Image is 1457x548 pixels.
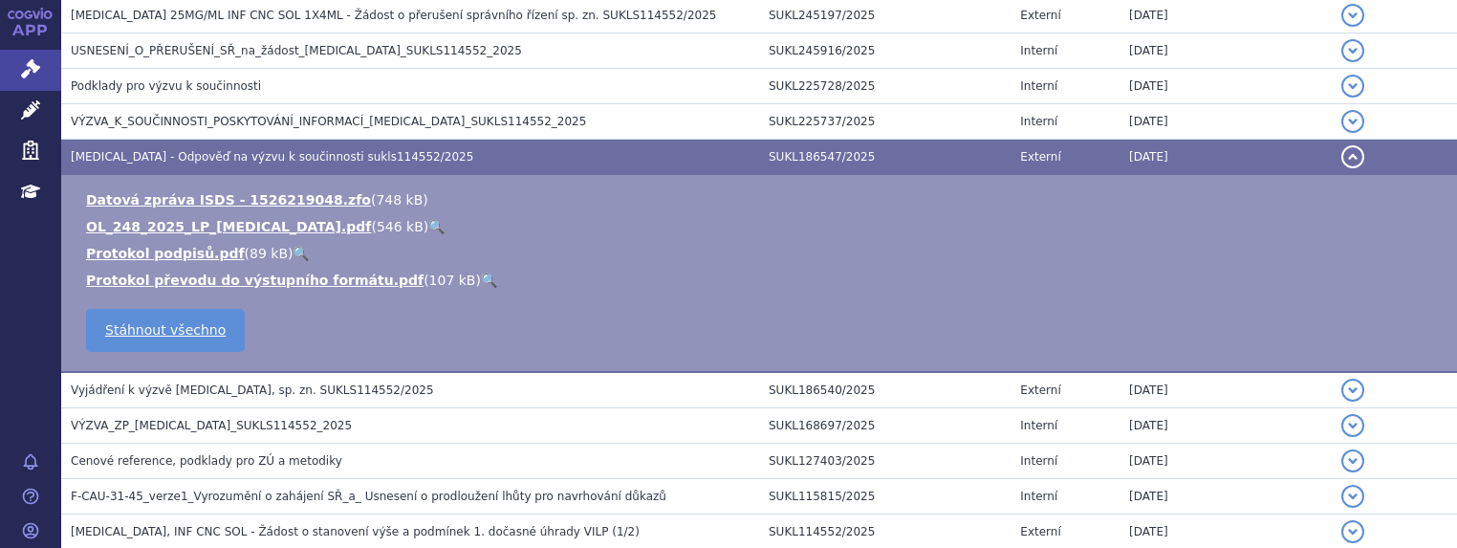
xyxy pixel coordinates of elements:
[71,454,342,468] span: Cenové reference, podklady pro ZÚ a metodiky
[71,384,434,397] span: Vyjádření k výzvě KEYTRUDA, sp. zn. SUKLS114552/2025
[71,490,666,503] span: F-CAU-31-45_verze1_Vyrozumění o zahájení SŘ_a_ Usnesení o prodloužení lhůty pro navrhování důkazů
[1020,454,1057,468] span: Interní
[376,192,423,208] span: 748 kB
[86,271,1438,290] li: ( )
[1341,75,1364,98] button: detail
[1020,490,1057,503] span: Interní
[71,419,352,432] span: VÝZVA_ZP_KEYTRUDA_SUKLS114552_2025
[759,408,1011,444] td: SUKL168697/2025
[1020,79,1057,93] span: Interní
[1020,115,1057,128] span: Interní
[759,33,1011,69] td: SUKL245916/2025
[1341,110,1364,133] button: detail
[428,219,445,234] a: 🔍
[1120,372,1332,408] td: [DATE]
[1020,150,1060,164] span: Externí
[71,115,586,128] span: VÝZVA_K_SOUČINNOSTI_POSKYTOVÁNÍ_INFORMACÍ_KEYTRUDA_SUKLS114552_2025
[429,273,476,288] span: 107 kB
[1020,44,1057,57] span: Interní
[759,372,1011,408] td: SUKL186540/2025
[71,79,261,93] span: Podklady pro výzvu k součinnosti
[1120,104,1332,140] td: [DATE]
[86,190,1438,209] li: ( )
[759,69,1011,104] td: SUKL225728/2025
[1020,525,1060,538] span: Externí
[1341,4,1364,27] button: detail
[1020,384,1060,397] span: Externí
[1341,39,1364,62] button: detail
[1341,485,1364,508] button: detail
[1341,520,1364,543] button: detail
[86,244,1438,263] li: ( )
[71,150,473,164] span: KEYTRUDA - Odpověď na výzvu k součinnosti sukls114552/2025
[377,219,424,234] span: 546 kB
[250,246,288,261] span: 89 kB
[293,246,309,261] a: 🔍
[1020,9,1060,22] span: Externí
[1341,414,1364,437] button: detail
[86,273,424,288] a: Protokol převodu do výstupního formátu.pdf
[1120,444,1332,479] td: [DATE]
[759,104,1011,140] td: SUKL225737/2025
[1120,479,1332,515] td: [DATE]
[1120,69,1332,104] td: [DATE]
[1341,145,1364,168] button: detail
[71,525,640,538] span: KEYTRUDA, INF CNC SOL - Žádost o stanovení výše a podmínek 1. dočasné úhrady VILP (1/2)
[86,217,1438,236] li: ( )
[86,219,371,234] a: OL_248_2025_LP_[MEDICAL_DATA].pdf
[1341,449,1364,472] button: detail
[1120,140,1332,175] td: [DATE]
[759,140,1011,175] td: SUKL186547/2025
[481,273,497,288] a: 🔍
[71,9,716,22] span: KEYTRUDA 25MG/ML INF CNC SOL 1X4ML - Žádost o přerušení správního řízení sp. zn. SUKLS114552/2025
[1341,379,1364,402] button: detail
[71,44,522,57] span: USNESENÍ_O_PŘERUŠENÍ_SŘ_na_žádost_KEYTRUDA_SUKLS114552_2025
[1120,408,1332,444] td: [DATE]
[86,192,371,208] a: Datová zpráva ISDS - 1526219048.zfo
[86,246,245,261] a: Protokol podpisů.pdf
[759,444,1011,479] td: SUKL127403/2025
[1120,33,1332,69] td: [DATE]
[759,479,1011,515] td: SUKL115815/2025
[86,309,245,352] a: Stáhnout všechno
[1020,419,1057,432] span: Interní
